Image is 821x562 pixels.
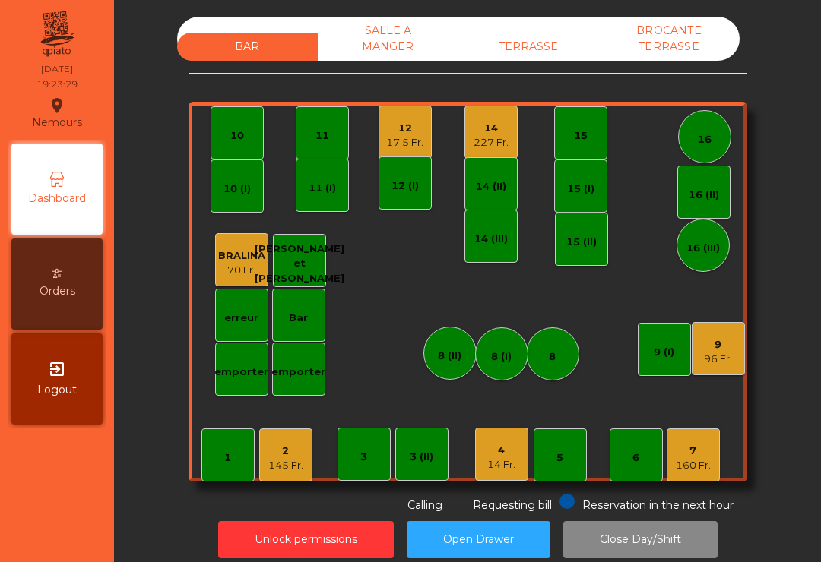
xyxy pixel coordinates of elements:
div: 12 (I) [391,178,419,194]
div: 16 [698,132,712,147]
div: 6 [632,450,639,466]
div: 11 (I) [309,181,336,196]
div: 96 Fr. [704,352,732,367]
div: BROCANTE TERRASSE [599,17,740,61]
div: [DATE] [41,62,73,76]
button: Open Drawer [407,521,550,558]
div: Nemours [32,94,82,132]
div: 3 [360,450,367,465]
div: 14 (III) [474,232,508,247]
div: 8 (I) [491,349,512,365]
span: Logout [37,382,77,398]
div: 3 (II) [410,450,433,465]
div: 16 (III) [686,241,720,256]
div: 7 [676,444,711,459]
span: Calling [407,498,442,512]
div: 10 [230,128,244,144]
div: emporter [271,365,325,380]
span: Reservation in the next hour [582,498,734,512]
div: 8 [549,349,556,365]
div: 15 [574,128,588,144]
div: 227 Fr. [474,135,509,150]
div: 9 [704,337,732,352]
div: 70 Fr. [218,263,265,278]
div: BAR [177,33,318,61]
div: 5 [556,450,563,466]
div: 10 (I) [223,182,251,197]
div: emporter [214,365,268,380]
div: erreur [224,311,258,326]
i: exit_to_app [48,360,66,378]
img: qpiato [38,8,75,61]
button: Close Day/Shift [563,521,718,558]
div: [PERSON_NAME] et [PERSON_NAME] [255,242,344,286]
div: 2 [268,444,303,459]
div: 145 Fr. [268,458,303,473]
div: TERRASSE [458,33,599,61]
div: 11 [315,128,329,144]
div: SALLE A MANGER [318,17,458,61]
div: 1 [224,450,231,466]
button: Unlock permissions [218,521,394,558]
div: 14 Fr. [487,457,515,472]
div: 12 [386,121,423,136]
div: 16 (II) [689,188,719,203]
i: location_on [48,96,66,115]
div: 14 (II) [476,179,506,194]
div: 17.5 Fr. [386,135,423,150]
div: Bar [289,311,308,326]
span: Requesting bill [473,498,552,512]
div: BRALINA [218,248,265,264]
div: 9 (I) [654,345,674,360]
span: Orders [40,283,75,299]
div: 15 (I) [567,182,594,197]
div: 15 (II) [566,235,597,250]
div: 8 (II) [438,349,461,364]
div: 19:23:29 [36,77,78,91]
div: 14 [474,121,509,136]
span: Dashboard [28,191,86,207]
div: 4 [487,443,515,458]
div: 160 Fr. [676,458,711,473]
